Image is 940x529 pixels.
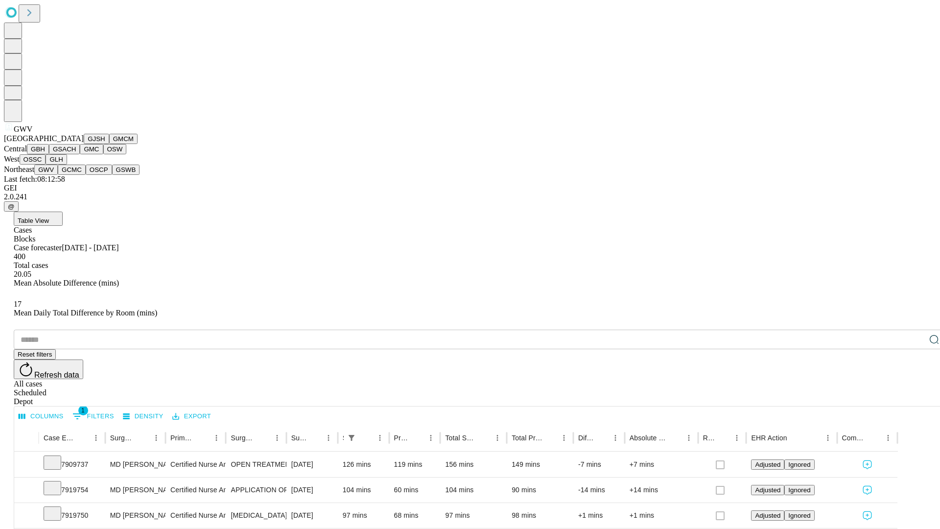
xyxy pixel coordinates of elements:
[291,503,333,528] div: [DATE]
[291,434,307,442] div: Surgery Date
[394,452,436,477] div: 119 mins
[345,431,358,445] div: 1 active filter
[394,503,436,528] div: 68 mins
[4,201,19,212] button: @
[410,431,424,445] button: Sort
[18,217,49,224] span: Table View
[788,461,810,468] span: Ignored
[196,431,210,445] button: Sort
[788,431,802,445] button: Sort
[231,503,281,528] div: [MEDICAL_DATA] SKIN AND [MEDICAL_DATA]
[19,482,34,499] button: Expand
[103,144,127,154] button: OSW
[80,144,103,154] button: GMC
[19,507,34,525] button: Expand
[751,510,784,521] button: Adjusted
[784,485,814,495] button: Ignored
[170,503,221,528] div: Certified Nurse Anesthetist
[210,431,223,445] button: Menu
[170,434,195,442] div: Primary Service
[595,431,609,445] button: Sort
[112,165,140,175] button: GSWB
[44,503,100,528] div: 7919750
[609,431,622,445] button: Menu
[373,431,387,445] button: Menu
[19,457,34,474] button: Expand
[308,431,322,445] button: Sort
[445,434,476,442] div: Total Scheduled Duration
[343,452,384,477] div: 126 mins
[491,431,504,445] button: Menu
[630,478,693,503] div: +14 mins
[257,431,270,445] button: Sort
[345,431,358,445] button: Show filters
[751,434,787,442] div: EHR Action
[70,409,117,424] button: Show filters
[703,434,716,442] div: Resolved in EHR
[27,144,49,154] button: GBH
[751,485,784,495] button: Adjusted
[755,461,780,468] span: Adjusted
[755,512,780,519] span: Adjusted
[668,431,682,445] button: Sort
[231,478,281,503] div: APPLICATION OF EXTERNAL FIXATOR MULTIPLANE ILLIZAROV TYPE
[4,184,936,192] div: GEI
[343,503,384,528] div: 97 mins
[755,486,780,494] span: Adjusted
[16,409,66,424] button: Select columns
[751,459,784,470] button: Adjusted
[44,434,74,442] div: Case Epic Id
[424,431,438,445] button: Menu
[512,503,568,528] div: 98 mins
[170,478,221,503] div: Certified Nurse Anesthetist
[270,431,284,445] button: Menu
[784,459,814,470] button: Ignored
[394,478,436,503] div: 60 mins
[842,434,867,442] div: Comments
[14,125,32,133] span: GWV
[14,300,22,308] span: 17
[14,261,48,269] span: Total cases
[8,203,15,210] span: @
[4,144,27,153] span: Central
[109,134,138,144] button: GMCM
[18,351,52,358] span: Reset filters
[4,192,936,201] div: 2.0.241
[86,165,112,175] button: OSCP
[44,478,100,503] div: 7919754
[291,478,333,503] div: [DATE]
[512,478,568,503] div: 90 mins
[231,434,255,442] div: Surgery Name
[788,486,810,494] span: Ignored
[49,144,80,154] button: GSACH
[110,478,161,503] div: MD [PERSON_NAME]
[477,431,491,445] button: Sort
[445,478,502,503] div: 104 mins
[881,431,895,445] button: Menu
[4,134,84,143] span: [GEOGRAPHIC_DATA]
[682,431,696,445] button: Menu
[322,431,335,445] button: Menu
[868,431,881,445] button: Sort
[84,134,109,144] button: GJSH
[343,478,384,503] div: 104 mins
[34,371,79,379] span: Refresh data
[343,434,344,442] div: Scheduled In Room Duration
[58,165,86,175] button: GCMC
[716,431,730,445] button: Sort
[44,452,100,477] div: 7909737
[359,431,373,445] button: Sort
[445,503,502,528] div: 97 mins
[512,434,542,442] div: Total Predicted Duration
[14,279,119,287] span: Mean Absolute Difference (mins)
[110,434,135,442] div: Surgeon Name
[4,165,34,173] span: Northeast
[14,349,56,360] button: Reset filters
[14,243,62,252] span: Case forecaster
[110,452,161,477] div: MD [PERSON_NAME]
[557,431,571,445] button: Menu
[578,503,620,528] div: +1 mins
[110,503,161,528] div: MD [PERSON_NAME]
[630,452,693,477] div: +7 mins
[4,155,20,163] span: West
